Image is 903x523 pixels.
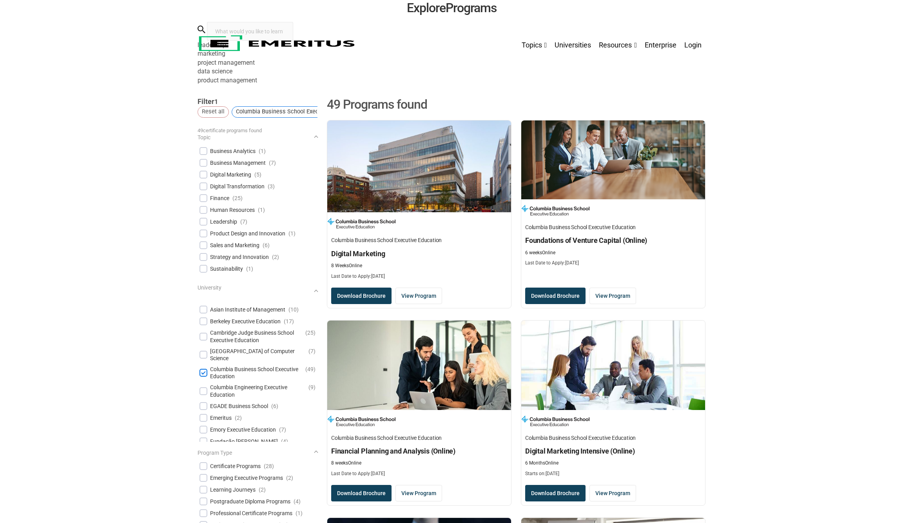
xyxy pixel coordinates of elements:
[198,135,315,140] span: Topic
[331,236,507,244] h4: Columbia Business School Executive Education
[270,183,273,190] span: 3
[210,486,256,493] a: Learning Journeys
[264,463,274,470] span: ( )
[284,318,294,325] span: ( )
[371,273,385,279] span: [DATE]
[263,242,270,249] span: ( )
[521,120,705,199] img: Foundations of Venture Capital (Online) | Online Finance Course
[288,230,296,237] span: ( )
[261,487,264,493] span: 2
[234,195,241,201] span: 25
[210,148,256,155] a: Business Analytics
[525,260,701,266] p: Last Date to Apply:
[521,120,705,270] a: Finance Course by Columbia Business School Executive Education - September 11, 2025 Columbia Busi...
[210,510,292,517] a: Professional Certificate Programs
[545,460,558,467] p: Online
[308,384,316,398] span: ( )
[232,106,328,117] a: Columbia Business School Executive Education ×
[589,485,636,501] a: View Program
[331,446,507,456] h4: Financial Planning and Analysis (Online)
[210,498,290,505] a: Postgraduate Diploma Programs
[210,306,285,313] a: Asian Institute of Management
[240,218,247,225] span: ( )
[331,460,348,467] p: 8 weeks
[525,250,542,256] p: 6 weeks
[258,206,265,213] span: ( )
[521,201,589,219] img: Columbia Business School Executive Education
[371,471,385,476] span: [DATE]
[198,135,317,140] button: Topic
[283,438,286,445] span: 4
[680,24,705,63] a: Login
[521,412,589,430] img: Columbia Business School Executive Education
[288,475,291,481] span: 2
[327,321,511,481] a: Finance Course by Columbia Business School Executive Education - September 11, 2025 Columbia Busi...
[198,450,317,456] button: Program Type
[269,159,276,166] span: ( )
[331,288,392,304] button: Download Brochure
[310,384,314,390] span: 9
[202,107,225,116] span: Reset all
[214,98,218,106] span: 1
[259,148,266,155] span: ( )
[210,171,251,178] a: Digital Marketing
[265,242,268,248] span: 6
[331,262,349,269] p: 8 Weeks
[198,97,317,106] p: Filter
[296,498,299,505] span: 4
[242,219,245,225] span: 7
[331,249,507,259] h4: Digital Marketing
[294,498,301,505] span: ( )
[395,485,442,501] a: View Program
[288,306,299,313] span: ( )
[290,306,297,313] span: 10
[210,474,283,481] a: Emerging Executive Programs
[589,288,636,304] a: View Program
[327,120,511,213] img: Digital Marketing | Online Sales and Marketing Course
[235,414,242,421] span: ( )
[305,329,316,343] span: ( )
[525,235,701,245] h4: Foundations of Venture Capital (Online)
[327,120,511,284] a: Sales and Marketing Course by Columbia Business School Executive Education - September 11, 2025 C...
[272,253,279,261] span: ( )
[518,24,551,63] a: Topics
[237,415,240,421] span: 2
[210,206,255,213] a: Human Resources
[286,318,292,324] span: 17
[198,285,317,299] button: University
[525,288,586,304] button: Download Brochure
[198,285,315,299] span: University
[297,510,301,516] span: 1
[521,321,705,481] a: Digital Marketing Course by Columbia Business School Executive Education - September 18, 2025 Col...
[307,366,314,372] span: 49
[232,195,243,202] span: ( )
[246,265,253,272] span: ( )
[210,414,232,421] a: Emeritus
[525,460,545,467] p: 6 Months
[259,486,266,493] span: ( )
[236,107,317,116] span: Columbia Business School Executive Education
[261,148,264,154] span: 1
[210,438,278,445] a: Fundação [PERSON_NAME]
[327,214,395,232] img: Columbia Business School Executive Education
[327,321,511,410] img: Financial Planning and Analysis (Online) | Online Finance Course
[281,426,284,433] span: 7
[296,510,303,517] span: ( )
[210,183,265,190] a: Digital Transformation
[546,471,559,476] span: [DATE]
[525,485,586,501] button: Download Brochure
[198,128,203,133] span: 49
[210,230,285,237] a: Product Design and Innovation
[210,195,229,202] a: Finance
[310,348,314,354] span: 7
[210,159,266,166] a: Business Management
[542,250,555,256] p: Online
[271,403,278,410] span: ( )
[210,426,276,433] a: Emory Executive Education
[281,438,288,445] span: ( )
[307,330,314,336] span: 25
[273,403,276,409] span: 6
[525,223,701,231] h4: Columbia Business School Executive Education
[348,460,361,467] p: Online
[349,262,362,269] p: Online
